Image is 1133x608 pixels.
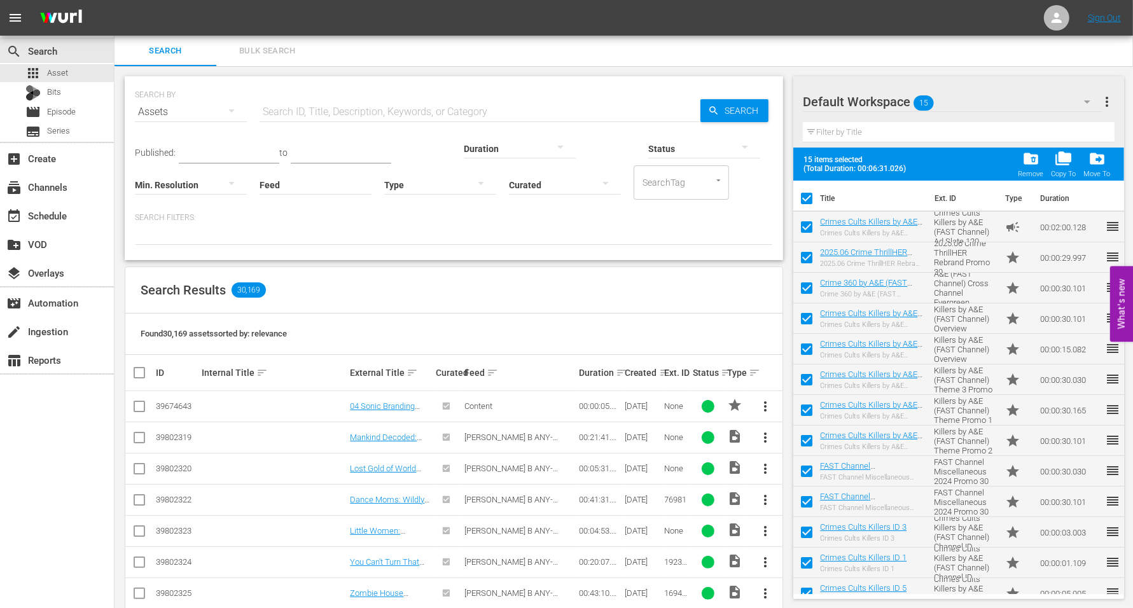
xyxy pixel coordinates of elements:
span: Video [727,429,742,444]
button: more_vert [750,422,781,453]
span: Schedule [6,209,22,224]
span: 15 [914,90,934,116]
button: more_vert [750,547,781,577]
span: reorder [1105,585,1120,600]
span: Video [727,584,742,600]
td: 00:00:30.165 [1035,395,1105,425]
div: None [665,464,690,473]
span: Promo [1005,403,1020,418]
a: FAST Channel Miscellaneous 2024 Cold Case Files Cross Channel Promo 30 [820,461,912,499]
td: 00:00:30.101 [1035,273,1105,303]
a: Crimes Cults Killers ID 1 [820,553,907,562]
div: 39802323 [156,526,198,535]
div: [DATE] [625,495,661,504]
span: Found 30,169 assets sorted by: relevance [141,329,287,338]
span: 30,169 [232,282,266,298]
button: Open Feedback Widget [1110,266,1133,342]
span: Content [464,401,492,411]
div: Bits [25,85,41,100]
td: Crimes Cults Killers by A&E (FAST Channel) Overview Refresh [929,334,1001,364]
button: more_vert [1099,86,1115,117]
div: Assets [135,94,247,130]
div: [DATE] [625,432,661,442]
button: more_vert [750,391,781,422]
span: reorder [1105,341,1120,356]
span: Move Item To Workspace [1080,146,1114,182]
div: 00:20:07.073 [579,557,621,567]
td: Crimes Cults Killers by A&E (FAST Channel) Overview Refresh [929,303,1001,334]
span: Video [727,553,742,569]
td: 00:00:30.101 [1035,303,1105,334]
a: Crime 360 by A&E (FAST Channel) Cross Channel Evergreen Freevee [820,278,912,307]
span: Episode [25,104,41,120]
span: more_vert [758,555,773,570]
div: None [665,432,690,442]
td: Crimes Cults Killers by A&E (FAST Channel) Theme Promo 1 Crimes Refresh [929,395,1001,425]
div: None [665,526,690,535]
a: 04 Sonic Branding Open [350,401,420,420]
span: [PERSON_NAME] B ANY-FORM FYI 081 [464,588,558,607]
a: Sign Out [1088,13,1121,23]
span: sort [721,367,732,378]
a: 2025.06 Crime ThrillHER Rebrand Promo 30 [820,247,912,266]
div: Ext. ID [665,368,690,378]
span: more_vert [758,430,773,445]
div: Crimes Cults Killers by A&E (FAST Channel) Theme Promo 1 Crimes Refresh [820,412,924,420]
div: ID [156,368,198,378]
a: Crimes Cults Killers by A&E (FAST Channel) Theme 3 Promo Killers Refresh [820,370,922,398]
td: 00:00:29.997 [1035,242,1105,273]
td: 00:00:30.030 [1035,364,1105,395]
div: 39802322 [156,495,198,504]
span: 15 items selected [803,155,912,164]
span: folder_delete [1022,150,1039,167]
td: Crimes Cults Killers by A&E (FAST Channel) Channel ID [929,517,1001,548]
span: sort [487,367,498,378]
span: Promo [1005,525,1020,540]
div: Type [727,365,746,380]
div: 00:00:05.034 [579,401,621,411]
td: 00:00:30.030 [1035,456,1105,487]
span: Search [122,44,209,59]
div: Crimes Cults Killers by A&E (FAST Channel) Overview Refresh [820,351,924,359]
span: more_vert [758,523,773,539]
span: Asset [25,66,41,81]
span: Bits [47,86,61,99]
span: 192313 [665,557,688,576]
td: Crimes Cults Killers by A&E (FAST Channel) Channel ID [929,548,1001,578]
div: Crimes Cults Killers by A&E (FAST Channel) Theme Promo 2 Cults Refresh [820,443,924,451]
a: Lost Gold of World War II: The Team Finds A Mountain of Truth [350,464,421,502]
span: Video [727,522,742,537]
span: reorder [1105,219,1120,234]
button: more_vert [750,516,781,546]
div: FAST Channel Miscellaneous 2024 Promo 30 [820,504,924,512]
span: Asset [47,67,68,79]
a: Crimes Cults Killers by A&E (FAST Channel) Overview Refresh [820,308,922,337]
span: reorder [1105,494,1120,509]
span: Ingestion [6,324,22,340]
td: 00:00:30.101 [1035,425,1105,456]
a: Crimes Cults Killers ID 5 [820,583,907,593]
span: reorder [1105,280,1120,295]
div: 00:41:31.723 [579,495,621,504]
div: Default Workspace [803,84,1102,120]
span: Promo [1005,433,1020,448]
div: Curated [436,368,461,378]
th: Title [820,181,927,216]
div: [DATE] [625,526,661,535]
span: Channels [6,180,22,195]
div: 39802320 [156,464,198,473]
span: PROMO [727,397,742,413]
span: to [279,148,288,158]
div: Crime 360 by A&E (FAST Channel) Cross Channel Evergreen Freevee [820,290,924,298]
span: [PERSON_NAME] B ANY-FORM MLT 081 [464,495,558,514]
div: 00:21:41.133 [579,432,621,442]
span: reorder [1105,524,1120,539]
a: Little Women: [GEOGRAPHIC_DATA]: Come on Back to Me [350,526,429,555]
div: [DATE] [625,588,661,598]
span: [PERSON_NAME] B ANY-FORM FYI 081 [464,557,558,576]
div: 39674643 [156,401,198,411]
button: Move To [1080,146,1114,182]
span: Search Results [141,282,226,298]
button: Open [712,174,725,186]
span: movie_filter [6,296,22,311]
